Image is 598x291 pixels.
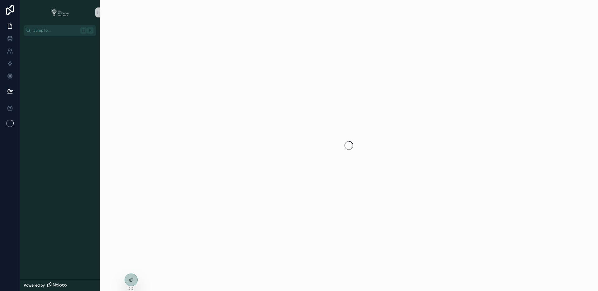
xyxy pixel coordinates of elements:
[88,28,93,33] span: K
[24,283,45,288] span: Powered by
[20,279,100,291] a: Powered by
[20,36,100,47] div: scrollable content
[24,25,96,36] button: Jump to...K
[33,28,78,33] span: Jump to...
[49,7,71,17] img: App logo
